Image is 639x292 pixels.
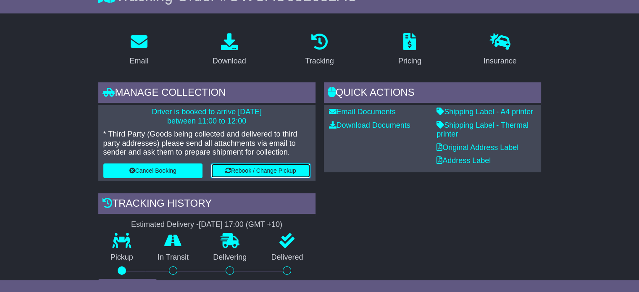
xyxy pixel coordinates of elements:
button: Rebook / Change Pickup [211,163,310,178]
p: * Third Party (Goods being collected and delivered to third party addresses) please send all atta... [103,130,310,157]
a: Insurance [478,30,522,70]
div: [DATE] 17:00 (GMT +10) [199,220,282,229]
a: Shipping Label - A4 printer [437,108,533,116]
p: Delivering [201,253,259,262]
a: Email [124,30,154,70]
p: Driver is booked to arrive [DATE] between 11:00 to 12:00 [103,108,310,126]
a: Email Documents [329,108,396,116]
p: Delivered [259,253,315,262]
a: Tracking [300,30,339,70]
div: Pricing [398,55,421,67]
a: Pricing [393,30,427,70]
div: Tracking history [98,193,316,216]
button: Cancel Booking [103,163,203,178]
div: Insurance [484,55,517,67]
a: Download [207,30,252,70]
div: Manage collection [98,82,316,105]
div: Estimated Delivery - [98,220,316,229]
a: Address Label [437,156,491,165]
div: Tracking [305,55,334,67]
a: Original Address Label [437,143,518,152]
div: Email [129,55,148,67]
p: In Transit [145,253,201,262]
p: Pickup [98,253,145,262]
div: Download [213,55,246,67]
a: Shipping Label - Thermal printer [437,121,529,139]
a: Download Documents [329,121,410,129]
div: Quick Actions [324,82,541,105]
